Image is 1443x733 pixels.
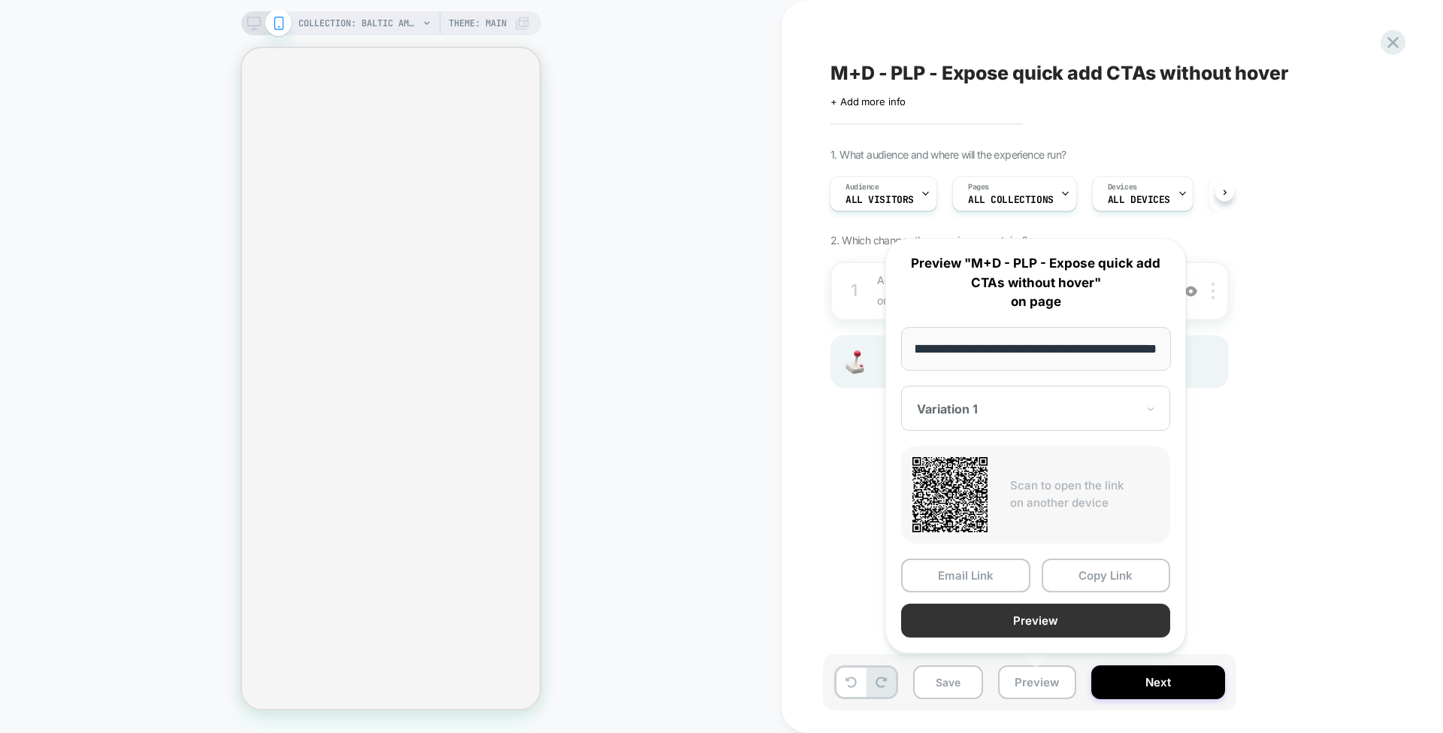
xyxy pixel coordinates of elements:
button: Copy Link [1042,559,1171,592]
img: Joystick [839,350,870,374]
button: Preview [998,665,1076,699]
button: Next [1091,665,1225,699]
span: All Visitors [846,195,914,205]
span: Theme: MAIN [449,11,507,35]
div: 1 [847,276,862,306]
span: 1. What audience and where will the experience run? [830,148,1066,161]
span: M+D - PLP - Expose quick add CTAs without hover [830,62,1289,84]
span: Pages [968,182,989,192]
span: Devices [1108,182,1137,192]
p: Preview "M+D - PLP - Expose quick add CTAs without hover" on page [901,254,1170,312]
span: + Add more info [830,95,906,108]
p: Scan to open the link on another device [1010,477,1159,511]
button: Preview [901,604,1170,638]
span: ALL DEVICES [1108,195,1170,205]
span: 2. Which changes the experience contains? [830,234,1027,247]
span: ALL COLLECTIONS [968,195,1054,205]
button: Save [913,665,983,699]
span: Audience [846,182,879,192]
img: close [1212,283,1215,299]
button: Email Link [901,559,1030,592]
span: COLLECTION: Baltic Amber (Category) [298,11,419,35]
